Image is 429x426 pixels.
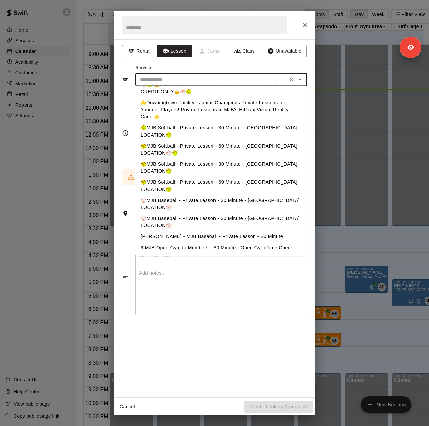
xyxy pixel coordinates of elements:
button: Close [299,19,311,31]
li: 🥎MJB Softball - Private Lesson - 60 Minute - [GEOGRAPHIC_DATA] LOCATION🥎 [135,177,307,195]
li: ⚾️MJB Baseball - Private Lesson - 30 Minute - [GEOGRAPHIC_DATA] LOCATION⚾️ [135,195,307,213]
li: ⚾️MJB Baseball - Private Lesson - 30 Minute - [GEOGRAPHIC_DATA] LOCATION⚾️ [135,213,307,231]
svg: Rooms [122,210,129,217]
li: 9 MJB Open Gym to Members - 30 Minute - Open Gym Time Check [135,242,307,253]
span: Camps can only be created in the Services page [192,45,227,57]
button: Unavailable [262,45,307,57]
li: 🥎MJB Softball - Private Lesson - 30 Minute - [GEOGRAPHIC_DATA] LOCATION🥎 [135,122,307,141]
button: Lesson [157,45,192,57]
button: Rental [122,45,157,57]
svg: Timing [122,130,129,137]
li: ⚾️🥎 🔒MJB MEMBERS - Private Lesson - 30 Minute - MEMBERSHIP CREDIT ONLY🔒⚾️🥎 [135,79,307,97]
li: 🥎MJB Softball - Private Lesson - 60 Minute - [GEOGRAPHIC_DATA] LOCATION⚾️🥎 [135,141,307,159]
li: 🌟Downingtown Facility - Junior Champions Private Lessons for Younger Players! Private Lessons in ... [135,97,307,122]
svg: Service [122,76,129,83]
button: Clear [287,75,296,84]
button: Close [295,75,305,84]
button: Right Align [149,251,160,263]
button: Class [227,45,262,57]
button: Cancel [116,401,138,413]
li: 🥎MJB Softball - Private Lesson - 30 Minute - [GEOGRAPHIC_DATA] LOCATION🥎 [135,159,307,177]
button: Justify Align [161,251,173,263]
li: [PERSON_NAME] - MJB Baseball - Private Lesson - 30 Minute [135,231,307,242]
span: Service [136,65,151,70]
button: Center Align [137,251,148,263]
svg: Notes [122,273,129,280]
